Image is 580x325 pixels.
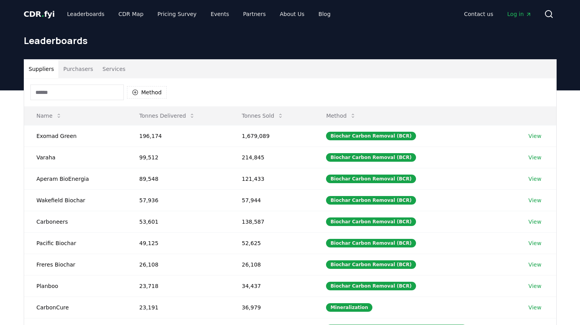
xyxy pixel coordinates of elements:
div: Biochar Carbon Removal (BCR) [326,260,416,269]
a: Leaderboards [61,7,111,21]
td: 214,845 [229,147,314,168]
button: Method [127,86,167,99]
td: Exomad Green [24,125,127,147]
td: Planboo [24,275,127,297]
td: 26,108 [229,254,314,275]
a: Log in [501,7,538,21]
td: 52,625 [229,232,314,254]
td: Wakefield Biochar [24,189,127,211]
td: Freres Biochar [24,254,127,275]
div: Biochar Carbon Removal (BCR) [326,217,416,226]
a: View [529,132,541,140]
td: Carboneers [24,211,127,232]
td: CarbonCure [24,297,127,318]
button: Purchasers [58,60,98,78]
button: Services [98,60,130,78]
div: Biochar Carbon Removal (BCR) [326,282,416,290]
div: Biochar Carbon Removal (BCR) [326,153,416,162]
a: Blog [312,7,337,21]
a: View [529,196,541,204]
td: 34,437 [229,275,314,297]
td: 121,433 [229,168,314,189]
a: CDR Map [112,7,150,21]
td: 138,587 [229,211,314,232]
div: Biochar Carbon Removal (BCR) [326,132,416,140]
a: View [529,218,541,226]
nav: Main [61,7,337,21]
td: 196,174 [127,125,229,147]
td: 57,936 [127,189,229,211]
button: Tonnes Delivered [133,108,202,124]
span: Log in [507,10,531,18]
td: 57,944 [229,189,314,211]
a: Partners [237,7,272,21]
td: 23,191 [127,297,229,318]
button: Tonnes Sold [236,108,290,124]
a: View [529,154,541,161]
td: 1,679,089 [229,125,314,147]
span: . [41,9,44,19]
a: CDR.fyi [24,9,55,19]
a: Events [204,7,235,21]
div: Biochar Carbon Removal (BCR) [326,175,416,183]
h1: Leaderboards [24,34,557,47]
a: Pricing Survey [151,7,203,21]
a: View [529,282,541,290]
div: Biochar Carbon Removal (BCR) [326,196,416,205]
td: 26,108 [127,254,229,275]
a: View [529,239,541,247]
td: 99,512 [127,147,229,168]
a: View [529,175,541,183]
td: 23,718 [127,275,229,297]
td: 36,979 [229,297,314,318]
a: View [529,261,541,268]
span: CDR fyi [24,9,55,19]
nav: Main [458,7,538,21]
td: Pacific Biochar [24,232,127,254]
a: Contact us [458,7,499,21]
td: 89,548 [127,168,229,189]
td: 49,125 [127,232,229,254]
div: Mineralization [326,303,372,312]
td: Varaha [24,147,127,168]
button: Suppliers [24,60,59,78]
button: Method [320,108,362,124]
button: Name [30,108,68,124]
td: 53,601 [127,211,229,232]
div: Biochar Carbon Removal (BCR) [326,239,416,247]
td: Aperam BioEnergia [24,168,127,189]
a: View [529,304,541,311]
a: About Us [273,7,310,21]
